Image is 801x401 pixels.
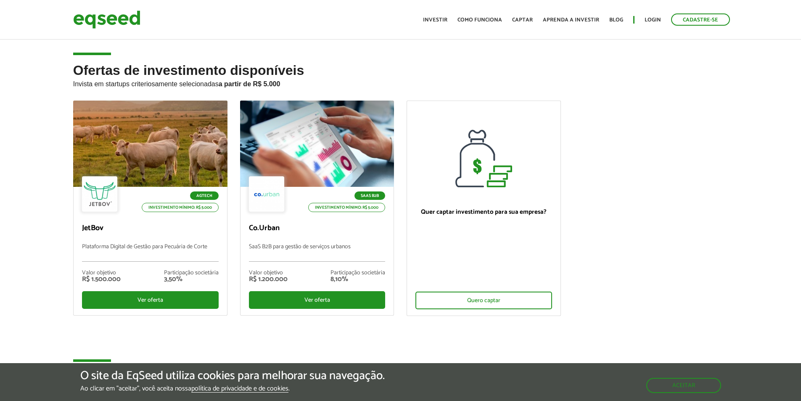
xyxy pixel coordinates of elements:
[240,101,394,316] a: SaaS B2B Investimento mínimo: R$ 5.000 Co.Urban SaaS B2B para gestão de serviços urbanos Valor ob...
[164,276,219,283] div: 3,50%
[249,270,288,276] div: Valor objetivo
[457,17,502,23] a: Como funciona
[645,17,661,23] a: Login
[415,208,552,216] p: Quer captar investimento para sua empresa?
[82,244,219,262] p: Plataforma Digital de Gestão para Pecuária de Corte
[73,78,728,88] p: Invista em startups criteriosamente selecionadas
[671,13,730,26] a: Cadastre-se
[80,369,385,382] h5: O site da EqSeed utiliza cookies para melhorar sua navegação.
[82,291,219,309] div: Ver oferta
[308,203,385,212] p: Investimento mínimo: R$ 5.000
[73,63,728,101] h2: Ofertas de investimento disponíveis
[82,276,121,283] div: R$ 1.500.000
[249,244,386,262] p: SaaS B2B para gestão de serviços urbanos
[73,101,227,316] a: Agtech Investimento mínimo: R$ 5.000 JetBov Plataforma Digital de Gestão para Pecuária de Corte V...
[82,224,219,233] p: JetBov
[609,17,623,23] a: Blog
[191,385,288,393] a: política de privacidade e de cookies
[407,101,561,316] a: Quer captar investimento para sua empresa? Quero captar
[249,291,386,309] div: Ver oferta
[82,270,121,276] div: Valor objetivo
[164,270,219,276] div: Participação societária
[512,17,533,23] a: Captar
[415,292,552,309] div: Quero captar
[543,17,599,23] a: Aprenda a investir
[354,191,385,200] p: SaaS B2B
[80,385,385,393] p: Ao clicar em "aceitar", você aceita nossa .
[646,378,721,393] button: Aceitar
[423,17,447,23] a: Investir
[249,276,288,283] div: R$ 1.200.000
[73,8,140,31] img: EqSeed
[330,270,385,276] div: Participação societária
[249,224,386,233] p: Co.Urban
[330,276,385,283] div: 8,10%
[190,191,219,200] p: Agtech
[142,203,219,212] p: Investimento mínimo: R$ 5.000
[219,80,280,88] strong: a partir de R$ 5.000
